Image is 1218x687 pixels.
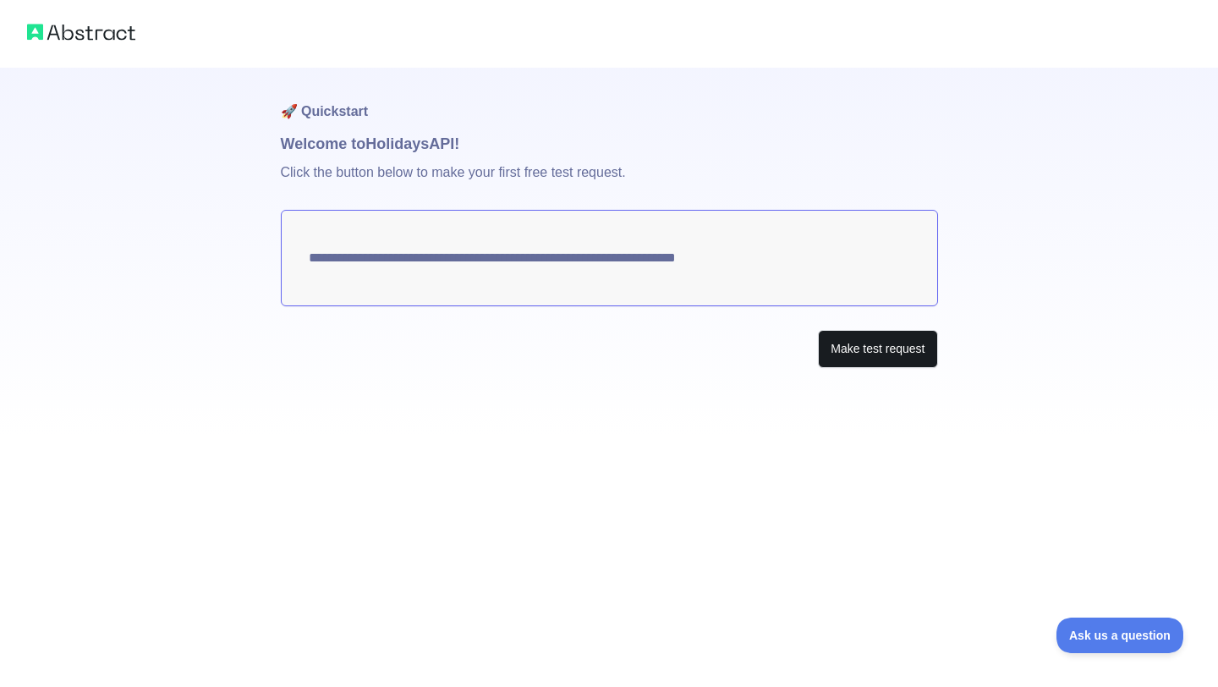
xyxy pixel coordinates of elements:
iframe: Toggle Customer Support [1056,618,1184,653]
h1: 🚀 Quickstart [281,68,938,132]
img: Abstract logo [27,20,135,44]
h1: Welcome to Holidays API! [281,132,938,156]
p: Click the button below to make your first free test request. [281,156,938,210]
button: Make test request [818,330,937,368]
